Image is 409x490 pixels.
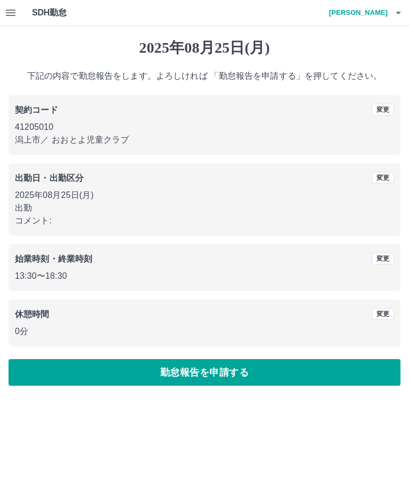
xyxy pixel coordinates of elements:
p: 下記の内容で勤怠報告をします。よろしければ 「勤怠報告を申請する」を押してください。 [9,70,400,82]
button: 変更 [372,308,394,320]
button: 変更 [372,253,394,264]
p: 0分 [15,325,394,338]
button: 変更 [372,104,394,115]
p: 潟上市 ／ おおとよ児童クラブ [15,134,394,146]
button: 変更 [372,172,394,184]
b: 始業時刻・終業時刻 [15,254,92,263]
p: 13:30 〜 18:30 [15,270,394,283]
p: 41205010 [15,121,394,134]
p: 2025年08月25日(月) [15,189,394,202]
button: 勤怠報告を申請する [9,359,400,386]
b: 出勤日・出勤区分 [15,173,84,182]
p: 出勤 [15,202,394,214]
p: コメント: [15,214,394,227]
b: 契約コード [15,105,58,114]
b: 休憩時間 [15,310,50,319]
h1: 2025年08月25日(月) [9,39,400,57]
